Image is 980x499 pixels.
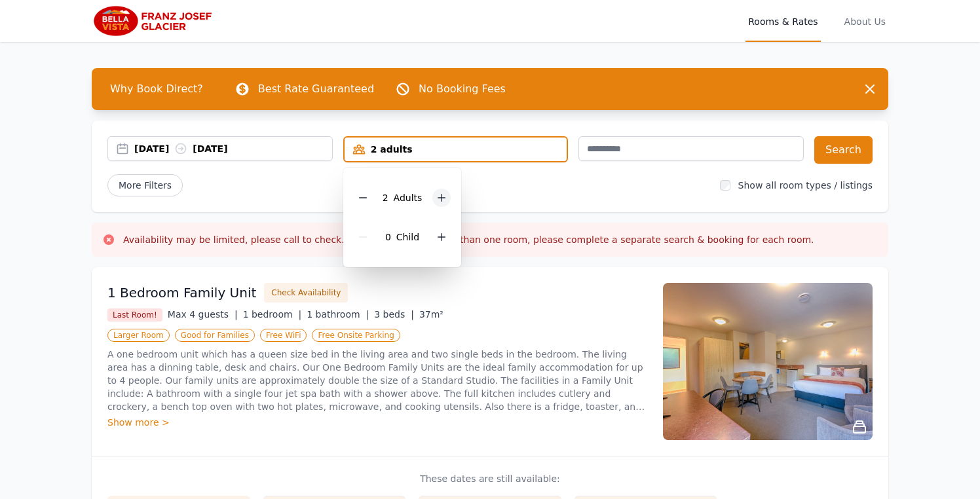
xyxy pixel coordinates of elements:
[383,193,388,203] span: 2
[264,283,348,303] button: Check Availability
[258,81,374,97] p: Best Rate Guaranteed
[107,284,256,302] h3: 1 Bedroom Family Unit
[123,233,814,246] h3: Availability may be limited, please call to check. If you are wanting more than one room, please ...
[814,136,873,164] button: Search
[419,309,443,320] span: 37m²
[107,308,162,322] span: Last Room!
[168,309,238,320] span: Max 4 guests |
[107,348,647,413] p: A one bedroom unit which has a queen size bed in the living area and two single beds in the bedro...
[307,309,369,320] span: 1 bathroom |
[175,329,255,342] span: Good for Families
[92,5,217,37] img: Bella Vista Franz Josef Glacier
[243,309,302,320] span: 1 bedroom |
[345,143,567,156] div: 2 adults
[385,232,391,242] span: 0
[312,329,400,342] span: Free Onsite Parking
[107,416,647,429] div: Show more >
[107,329,170,342] span: Larger Room
[396,232,419,242] span: Child
[419,81,506,97] p: No Booking Fees
[374,309,414,320] span: 3 beds |
[107,174,183,196] span: More Filters
[738,180,873,191] label: Show all room types / listings
[394,193,423,203] span: Adult s
[107,472,873,485] p: These dates are still available:
[260,329,307,342] span: Free WiFi
[134,142,332,155] div: [DATE] [DATE]
[100,76,214,102] span: Why Book Direct?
